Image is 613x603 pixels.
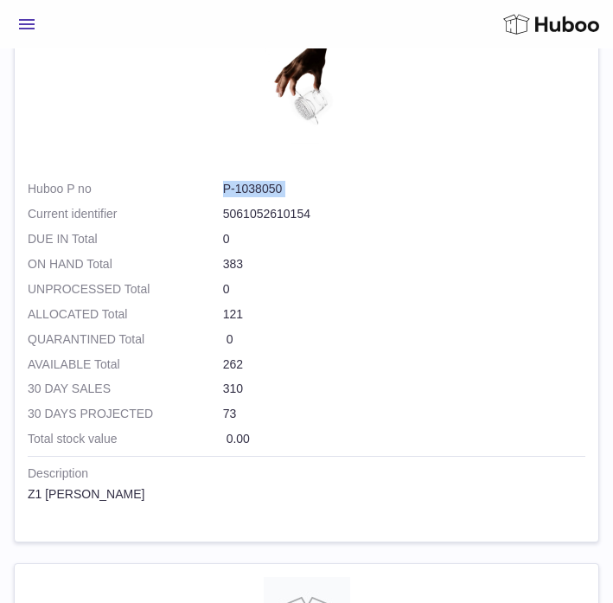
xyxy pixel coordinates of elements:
strong: Total stock value [28,431,223,447]
td: 310 [28,381,585,406]
strong: QUARANTINED Total [28,331,223,348]
td: 121 [28,306,585,331]
span: 0 [227,332,233,346]
td: 0 [28,281,585,306]
strong: Description [28,465,585,486]
dd: 5061052610154 [223,206,585,222]
td: 262 [28,356,585,382]
dt: Huboo P no [28,181,223,197]
td: 383 [28,256,585,281]
td: 73 [28,406,585,431]
strong: AVAILABLE Total [28,356,223,373]
span: 0.00 [227,432,250,446]
div: Z1 [PERSON_NAME] [28,486,585,503]
strong: ON HAND Total [28,256,223,273]
td: 0 [28,231,585,256]
dt: Current identifier [28,206,223,222]
strong: UNPROCESSED Total [28,281,223,298]
strong: 30 DAYS PROJECTED [28,406,223,422]
strong: 30 DAY SALES [28,381,223,397]
img: product image [264,40,350,155]
dd: P-1038050 [223,181,585,197]
strong: ALLOCATED Total [28,306,223,323]
strong: DUE IN Total [28,231,223,247]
